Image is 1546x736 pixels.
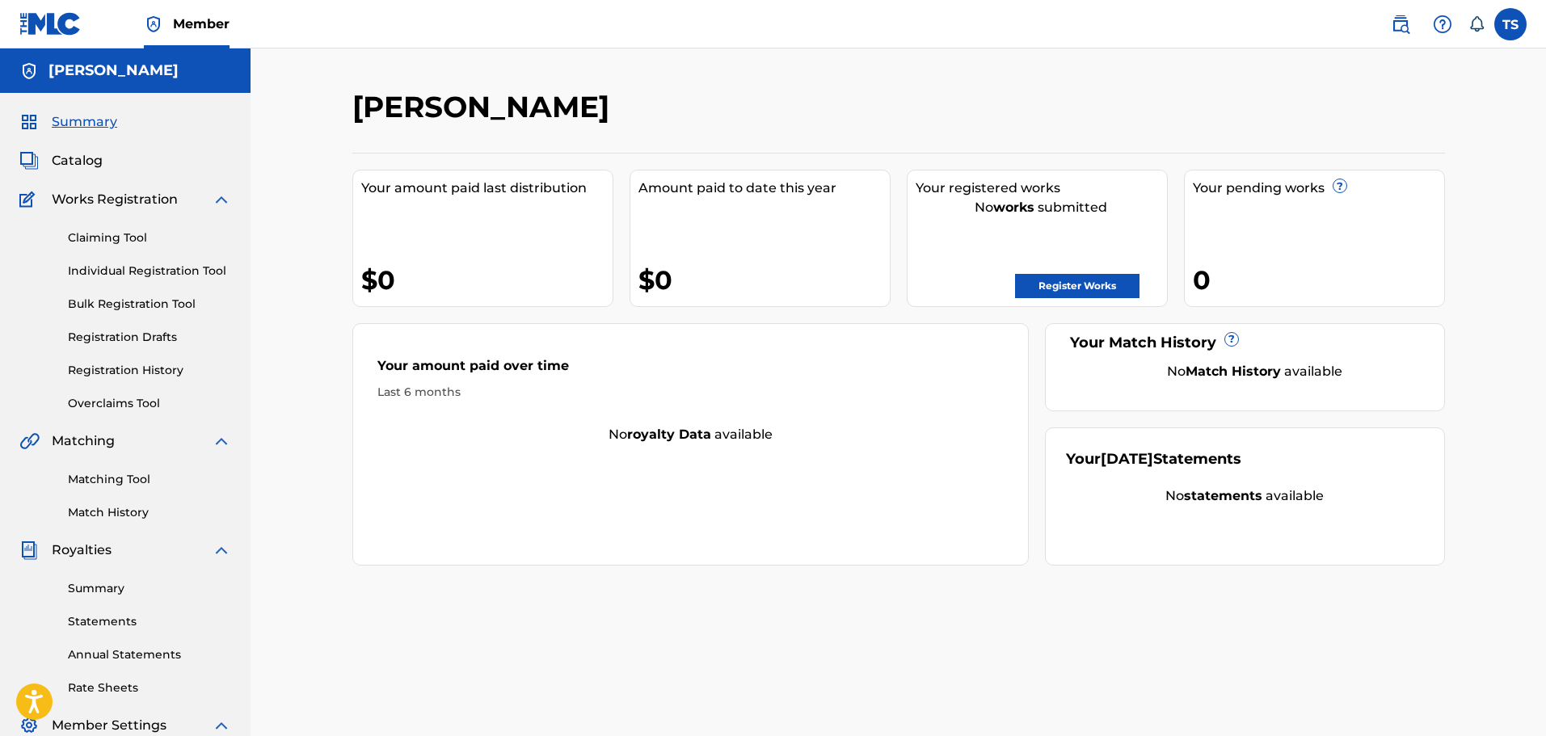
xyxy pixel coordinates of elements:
a: Summary [68,580,231,597]
div: Your Match History [1066,332,1424,354]
span: Matching [52,431,115,451]
a: Individual Registration Tool [68,263,231,280]
a: Bulk Registration Tool [68,296,231,313]
div: Notifications [1468,16,1485,32]
div: Your pending works [1193,179,1444,198]
img: Top Rightsholder [144,15,163,34]
img: expand [212,540,231,560]
strong: royalty data [627,427,711,442]
div: Your Statements [1066,448,1241,470]
span: ? [1225,333,1238,346]
div: Your registered works [916,179,1167,198]
img: Royalties [19,540,39,560]
img: search [1391,15,1410,34]
div: Amount paid to date this year [638,179,890,198]
div: Last 6 months [377,384,1005,401]
h5: Tony Spagnolia [48,61,179,80]
img: expand [212,716,231,735]
span: Summary [52,112,117,132]
iframe: Resource Center [1501,484,1546,614]
span: Royalties [52,540,112,560]
div: No submitted [916,198,1167,217]
img: Catalog [19,151,39,170]
a: Claiming Tool [68,229,231,246]
div: Your amount paid last distribution [361,179,613,198]
div: Help [1426,8,1459,40]
img: Matching [19,431,40,451]
a: Overclaims Tool [68,395,231,412]
a: CatalogCatalog [19,151,103,170]
span: Member [173,15,230,33]
a: Statements [68,613,231,630]
img: help [1433,15,1452,34]
div: No available [1066,486,1424,506]
span: Works Registration [52,190,178,209]
div: $0 [638,262,890,298]
a: Register Works [1015,274,1139,298]
strong: Match History [1186,364,1281,379]
img: MLC Logo [19,12,82,36]
img: Summary [19,112,39,132]
span: [DATE] [1101,450,1153,468]
div: $0 [361,262,613,298]
a: Match History [68,504,231,521]
a: Annual Statements [68,646,231,663]
a: Registration Drafts [68,329,231,346]
a: Matching Tool [68,471,231,488]
h2: [PERSON_NAME] [352,89,617,125]
a: Public Search [1384,8,1417,40]
span: ? [1333,179,1346,192]
a: Rate Sheets [68,679,231,696]
img: expand [212,431,231,451]
div: User Menu [1494,8,1527,40]
strong: works [993,200,1034,215]
div: No available [353,425,1029,444]
div: 0 [1193,262,1444,298]
span: Member Settings [52,716,166,735]
img: Accounts [19,61,39,81]
span: Catalog [52,151,103,170]
div: Your amount paid over time [377,356,1005,384]
img: Member Settings [19,716,39,735]
div: No available [1086,362,1424,381]
a: Registration History [68,362,231,379]
img: Works Registration [19,190,40,209]
a: SummarySummary [19,112,117,132]
strong: statements [1184,488,1262,503]
img: expand [212,190,231,209]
